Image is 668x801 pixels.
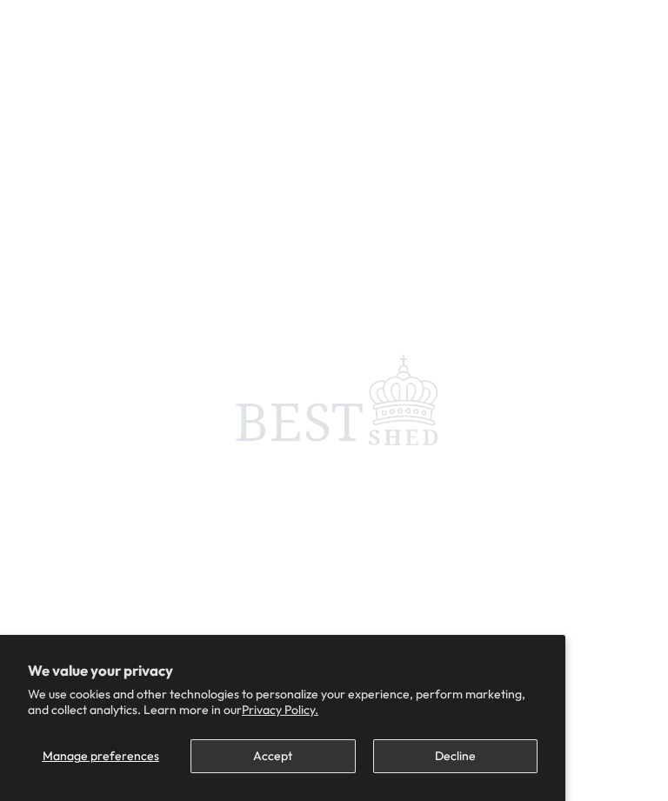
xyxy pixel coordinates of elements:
button: Accept [190,739,355,773]
span: Manage preferences [43,748,159,764]
p: We use cookies and other technologies to personalize your experience, perform marketing, and coll... [28,686,538,718]
a: Privacy Policy. [242,702,318,718]
button: Decline [373,739,538,773]
button: Manage preferences [28,739,173,773]
h2: We value your privacy [28,663,538,678]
